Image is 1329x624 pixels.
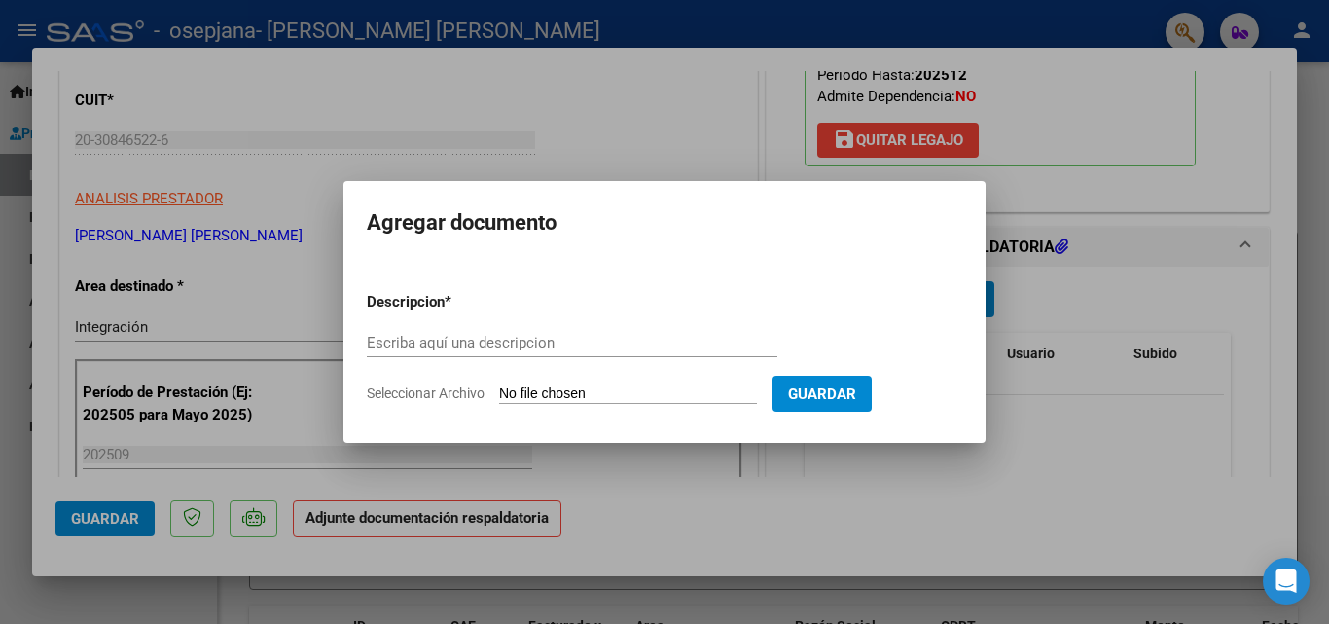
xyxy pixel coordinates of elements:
div: Open Intercom Messenger [1263,558,1310,605]
button: Guardar [772,376,872,412]
span: Seleccionar Archivo [367,385,485,401]
p: Descripcion [367,291,546,313]
span: Guardar [788,385,856,403]
h2: Agregar documento [367,204,962,241]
